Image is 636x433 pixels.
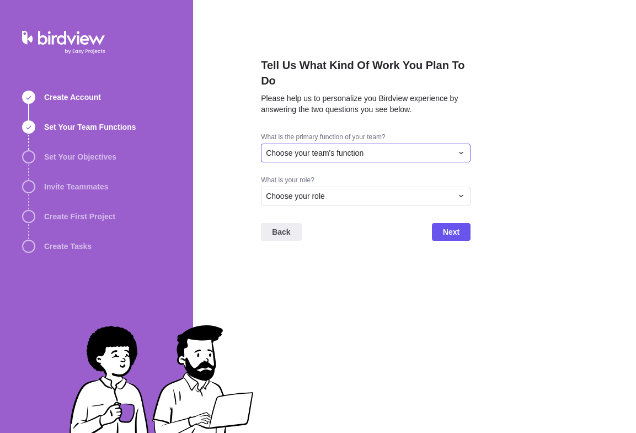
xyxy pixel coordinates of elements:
[261,223,301,241] span: Back
[44,181,108,192] span: Invite Teammates
[44,151,116,162] span: Set Your Objectives
[266,147,364,159] span: Choose your team's function
[44,211,115,222] span: Create First Project
[443,225,459,239] span: Next
[272,225,290,239] span: Back
[266,191,325,202] span: Choose your role
[44,92,101,103] span: Create Account
[44,241,92,252] span: Create Tasks
[261,94,458,114] span: Please help us to personalize you Birdview experience by answering the two questions you see below.
[44,122,136,133] span: Set Your Team Functions
[261,57,471,93] h2: Tell Us What Kind Of Work You Plan To Do
[261,133,471,144] div: What is the primary function of your team?
[432,223,471,241] span: Next
[261,176,471,187] div: What is your role?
